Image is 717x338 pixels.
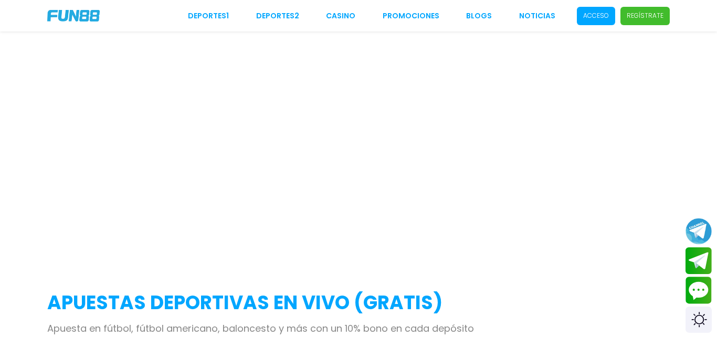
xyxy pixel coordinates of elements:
p: Acceso [583,11,609,20]
p: Apuesta en fútbol, fútbol americano, baloncesto y más con un 10% bono en cada depósito [47,321,670,335]
a: Deportes2 [256,10,299,21]
img: Company Logo [47,10,100,21]
p: Regístrate [627,11,663,20]
a: NOTICIAS [519,10,555,21]
a: BLOGS [466,10,492,21]
a: Deportes1 [188,10,229,21]
button: Contact customer service [686,277,712,304]
a: CASINO [326,10,355,21]
button: Join telegram [686,247,712,275]
a: Promociones [383,10,439,21]
div: Switch theme [686,307,712,333]
h2: APUESTAS DEPORTIVAS EN VIVO (gratis) [47,289,670,317]
button: Join telegram channel [686,217,712,245]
